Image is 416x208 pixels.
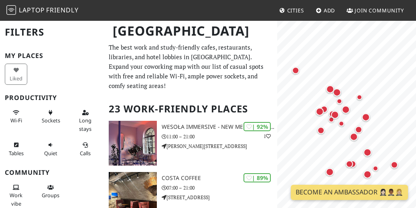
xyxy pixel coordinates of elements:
[373,166,382,175] div: Map marker
[109,121,157,166] img: Wesoła Immersive - New Media Art Center
[162,184,277,192] p: 07:00 – 21:00
[42,117,60,124] span: Power sockets
[5,94,99,102] h3: Productivity
[39,106,62,127] button: Sockets
[80,150,91,157] span: Video/audio calls
[363,148,375,160] div: Map marker
[355,126,365,136] div: Map marker
[291,185,408,200] a: Become an Ambassador 🤵🏻‍♀️🤵🏾‍♂️🤵🏼‍♀️
[106,20,276,42] h1: [GEOGRAPHIC_DATA]
[324,7,335,14] span: Add
[44,150,57,157] span: Quiet
[391,161,401,172] div: Map marker
[333,88,344,100] div: Map marker
[162,133,277,140] p: 11:00 – 21:00
[74,138,97,160] button: Calls
[331,111,342,122] div: Map marker
[109,42,272,90] p: The best work and study-friendly cafes, restaurants, libraries, and hotel lobbies in [GEOGRAPHIC_...
[343,3,407,18] a: Join Community
[316,108,327,119] div: Map marker
[317,127,328,137] div: Map marker
[337,98,346,108] div: Map marker
[329,117,338,126] div: Map marker
[162,142,277,150] p: [PERSON_NAME][STREET_ADDRESS]
[5,138,27,160] button: Tables
[5,169,99,176] h3: Community
[10,117,22,124] span: Stable Wi-Fi
[6,4,79,18] a: LaptopFriendly LaptopFriendly
[321,106,331,116] div: Map marker
[326,168,337,179] div: Map marker
[346,160,356,171] div: Map marker
[5,52,99,60] h3: My Places
[350,133,361,144] div: Map marker
[287,7,304,14] span: Cities
[162,175,277,182] h3: Costa Coffee
[10,192,22,207] span: People working
[74,106,97,135] button: Long stays
[19,6,45,14] span: Laptop
[363,170,375,182] div: Map marker
[42,192,59,199] span: Group tables
[104,121,277,166] a: Wesoła Immersive - New Media Art Center | 92% 1 Wesoła Immersive - New Media Art Center 11:00 – 2...
[79,117,91,132] span: Long stays
[244,173,271,182] div: | 89%
[5,20,99,44] h2: Filters
[9,150,24,157] span: Work-friendly tables
[362,113,373,124] div: Map marker
[39,181,62,202] button: Groups
[264,132,271,140] p: 1
[162,194,277,201] p: [STREET_ADDRESS]
[355,7,404,14] span: Join Community
[313,3,339,18] a: Add
[39,138,62,160] button: Quiet
[46,6,78,14] span: Friendly
[109,97,272,121] h2: 23 Work-Friendly Places
[329,110,339,121] div: Map marker
[276,3,307,18] a: Cities
[5,106,27,127] button: Wi-Fi
[326,85,337,96] div: Map marker
[292,67,302,77] div: Map marker
[162,124,277,130] h3: Wesoła Immersive - New Media Art Center
[244,122,271,131] div: | 92%
[6,5,16,15] img: LaptopFriendly
[357,94,366,104] div: Map marker
[339,121,348,130] div: Map marker
[342,106,353,117] div: Map marker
